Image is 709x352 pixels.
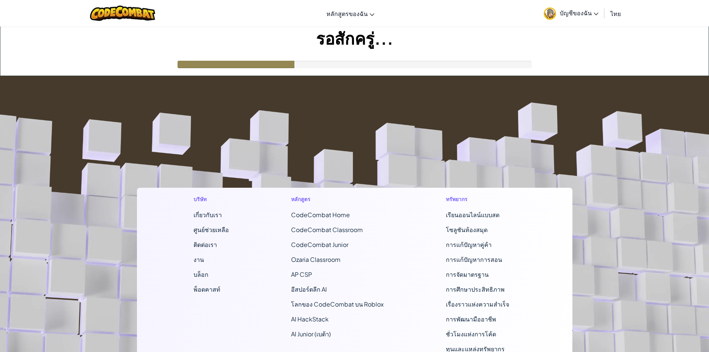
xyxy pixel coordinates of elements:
[194,211,222,219] a: เกี่ยวกับเรา
[610,10,621,18] span: ไทย
[446,211,499,219] a: เรียนออนไลน์แบบสด
[540,1,602,25] a: บัญชีของฉัน
[194,195,229,203] h1: บริษัท
[446,285,505,293] a: การศึกษาประสิทธิภาพ
[291,270,312,278] a: AP CSP
[194,285,220,293] a: พ็อดคาสท์
[446,256,502,263] a: การแก้ปัญหาการสอน
[194,226,229,234] a: ศูนย์ช่วยเหลือ
[446,300,509,308] a: เรื่องราวแห่งความสำเร็จ
[291,300,384,308] a: โลกของ CodeCombat บน Roblox
[607,3,625,23] a: ไทย
[446,270,489,278] a: การจัดมาตรฐาน
[446,195,515,203] h1: ทรัพยากร
[326,10,368,18] span: หลักสูตรของฉัน
[291,211,350,219] span: CodeCombat Home
[446,330,496,338] a: ชั่วโมงแห่งการโค้ด
[90,6,155,21] img: CodeCombat logo
[194,270,208,278] a: บล็อก
[323,3,378,23] a: หลักสูตรของฉัน
[446,315,496,323] a: การพัฒนามืออาชีพ
[0,26,709,50] h1: รอสักครู่...
[291,285,327,293] a: อีสปอร์ตลีก AI
[291,195,384,203] h1: หลักสูตร
[446,241,492,248] a: การแก้ปัญหาคู่ค้า
[291,226,363,234] a: CodeCombat Classroom
[446,226,488,234] a: โซลูชันห้องสมุด
[194,241,217,248] span: ติดต่อเรา
[291,330,331,338] a: AI Junior (เบต้า)
[544,7,556,20] img: avatar
[291,241,348,248] a: CodeCombat Junior
[560,9,598,17] span: บัญชีของฉัน
[291,256,341,263] a: Ozaria Classroom
[194,256,204,263] a: งาน
[291,315,329,323] a: AI HackStack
